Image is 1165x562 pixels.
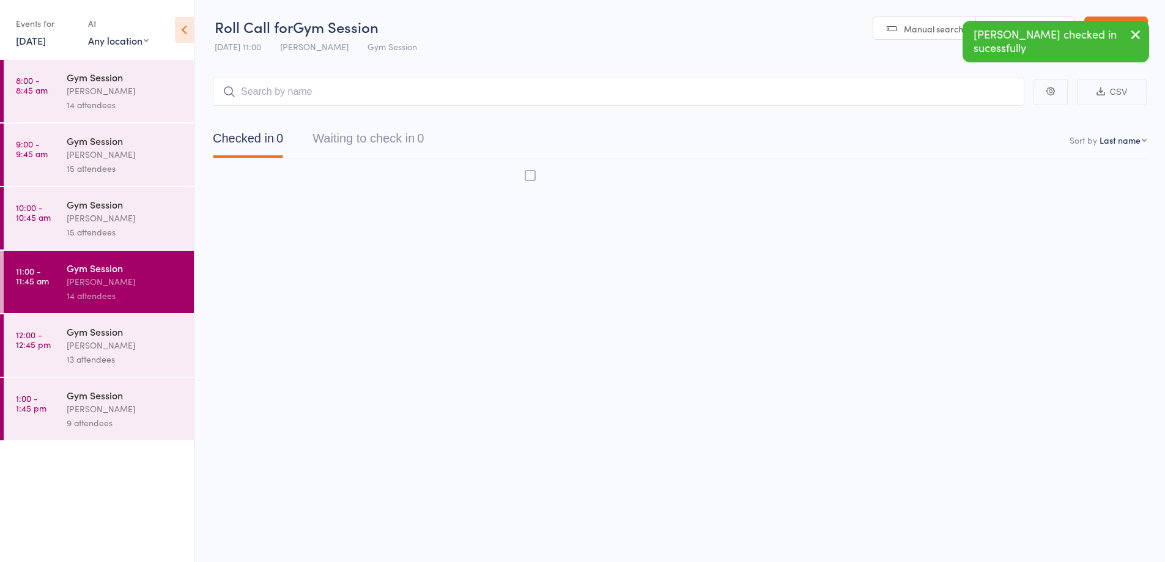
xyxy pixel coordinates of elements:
[67,211,183,225] div: [PERSON_NAME]
[16,13,76,34] div: Events for
[963,21,1149,62] div: [PERSON_NAME] checked in sucessfully
[280,40,349,53] span: [PERSON_NAME]
[67,352,183,366] div: 13 attendees
[67,402,183,416] div: [PERSON_NAME]
[67,225,183,239] div: 15 attendees
[67,98,183,112] div: 14 attendees
[4,124,194,186] a: 9:00 -9:45 amGym Session[PERSON_NAME]15 attendees
[1084,17,1148,41] a: Exit roll call
[4,60,194,122] a: 8:00 -8:45 amGym Session[PERSON_NAME]14 attendees
[213,78,1024,106] input: Search by name
[67,161,183,176] div: 15 attendees
[16,393,46,413] time: 1:00 - 1:45 pm
[904,23,963,35] span: Manual search
[67,388,183,402] div: Gym Session
[313,125,424,158] button: Waiting to check in0
[4,187,194,250] a: 10:00 -10:45 amGym Session[PERSON_NAME]15 attendees
[16,75,48,95] time: 8:00 - 8:45 am
[16,266,49,286] time: 11:00 - 11:45 am
[67,325,183,338] div: Gym Session
[1070,134,1097,146] label: Sort by
[368,40,417,53] span: Gym Session
[67,338,183,352] div: [PERSON_NAME]
[417,131,424,145] div: 0
[67,416,183,430] div: 9 attendees
[213,125,283,158] button: Checked in0
[67,147,183,161] div: [PERSON_NAME]
[67,84,183,98] div: [PERSON_NAME]
[88,13,149,34] div: At
[4,378,194,440] a: 1:00 -1:45 pmGym Session[PERSON_NAME]9 attendees
[16,202,51,222] time: 10:00 - 10:45 am
[16,330,51,349] time: 12:00 - 12:45 pm
[4,251,194,313] a: 11:00 -11:45 amGym Session[PERSON_NAME]14 attendees
[4,314,194,377] a: 12:00 -12:45 pmGym Session[PERSON_NAME]13 attendees
[1100,134,1141,146] div: Last name
[16,139,48,158] time: 9:00 - 9:45 am
[67,261,183,275] div: Gym Session
[67,198,183,211] div: Gym Session
[16,34,46,47] a: [DATE]
[67,70,183,84] div: Gym Session
[88,34,149,47] div: Any location
[293,17,379,37] span: Gym Session
[67,289,183,303] div: 14 attendees
[215,17,293,37] span: Roll Call for
[1077,79,1147,105] button: CSV
[215,40,261,53] span: [DATE] 11:00
[67,275,183,289] div: [PERSON_NAME]
[67,134,183,147] div: Gym Session
[276,131,283,145] div: 0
